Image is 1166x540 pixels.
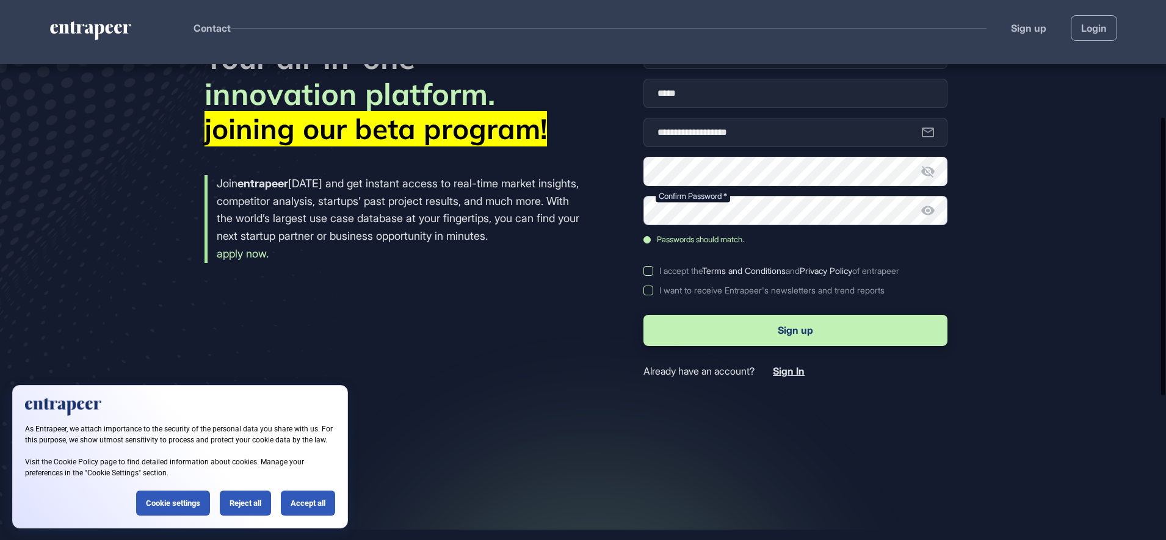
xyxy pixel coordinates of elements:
a: Sign In [773,365,805,377]
mark: joining our beta program! [205,111,547,146]
span: Already have an account? [643,365,755,377]
span: Sign In [773,365,805,377]
a: Sign up [1011,21,1046,35]
a: Privacy Policy [800,265,852,276]
strong: entrapeer [237,177,288,190]
div: Passwords should match. [643,235,795,244]
button: Sign up [643,315,947,346]
span: Join [DATE] and get instant access to real-time market insights, competitor analysis, startups’ p... [217,177,579,242]
a: Terms and Conditions [702,265,786,276]
div: I accept the and of entrapeer [659,266,899,276]
button: Contact [194,20,231,36]
div: I want to receive Entrapeer's newsletters and trend reports [659,286,885,295]
a: entrapeer-logo [49,21,132,45]
label: Confirm Password * [656,190,730,203]
a: apply now. [217,247,269,260]
a: Login [1071,15,1117,41]
span: innovation platform. [205,75,495,112]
